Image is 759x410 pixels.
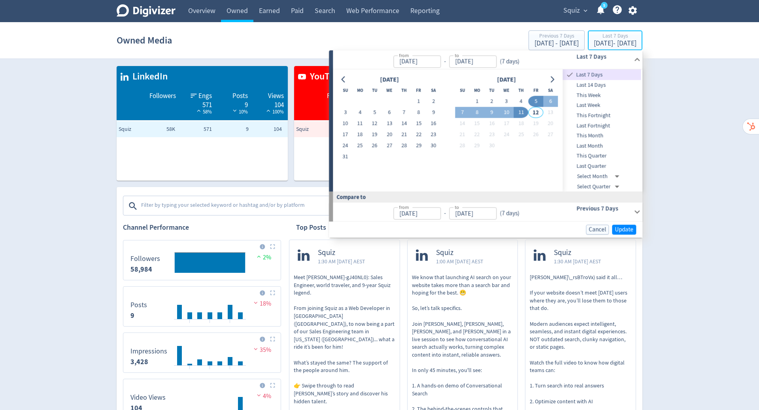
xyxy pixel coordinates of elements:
th: Tuesday [367,85,382,96]
button: 23 [484,129,499,140]
button: Update [612,225,636,234]
button: 14 [455,118,470,129]
dt: Impressions [130,347,167,356]
span: Update [615,227,633,232]
button: 1 [412,96,426,107]
span: Last 14 Days [563,81,641,90]
td: 9 [214,121,251,137]
strong: 3,428 [130,357,148,367]
div: 104 [256,100,284,107]
button: 7 [455,107,470,118]
span: 4% [255,392,271,400]
button: 9 [484,107,499,118]
th: Wednesday [382,85,396,96]
span: LinkedIn [128,70,168,83]
span: Squiz [563,4,580,17]
div: This Fortnight [563,110,641,121]
th: Sunday [455,85,470,96]
dt: Followers [130,254,160,263]
span: Followers [149,91,176,101]
button: 24 [338,140,353,151]
span: Engs [198,91,212,101]
th: Monday [470,85,484,96]
button: 23 [426,129,441,140]
span: Posts [232,91,248,101]
th: Tuesday [484,85,499,96]
button: Cancel [586,225,609,234]
span: Last Week [563,101,641,110]
div: [DATE] [378,74,401,85]
div: [DATE] - [DATE] [594,40,636,47]
button: 20 [543,118,558,129]
td: 571 [177,121,214,137]
img: Placeholder [270,383,275,388]
img: positive-performance.svg [255,253,263,259]
div: from-to(7 days)Last 7 Days [333,70,642,192]
td: 58K [140,121,177,137]
div: Last 14 Days [563,80,641,91]
span: 58% [195,108,212,115]
td: 1.1K [318,121,355,137]
button: 10 [499,107,514,118]
button: 1 [470,96,484,107]
th: Friday [412,85,426,96]
span: 18% [252,300,271,308]
table: customized table [294,66,465,181]
button: 3 [499,96,514,107]
span: 1:00 AM [DATE] AEST [436,257,483,265]
div: ( 7 days ) [497,209,519,218]
button: 24 [499,129,514,140]
button: 17 [338,129,353,140]
table: customized table [117,66,288,181]
button: 30 [484,140,499,151]
th: Saturday [543,85,558,96]
div: ( 7 days ) [497,57,523,66]
button: 13 [382,118,396,129]
button: 5 [529,96,543,107]
button: 12 [367,118,382,129]
div: Select Month [577,171,623,181]
text: 08/09 [205,368,215,374]
span: Squiz [318,248,365,257]
button: 27 [543,129,558,140]
th: Thursday [397,85,412,96]
div: Last Month [563,141,641,151]
h6: Previous 7 Days [576,204,631,214]
button: 16 [426,118,441,129]
a: 5 [601,2,608,9]
span: 10% [231,108,248,115]
div: Last 7 Days [563,70,641,80]
button: 21 [455,129,470,140]
span: This Quarter [563,152,641,161]
button: 17 [499,118,514,129]
button: 6 [543,96,558,107]
div: 571 [184,100,212,107]
span: Squiz [296,125,328,133]
button: 22 [412,129,426,140]
img: Placeholder [270,336,275,342]
button: 7 [397,107,412,118]
button: Previous 7 Days[DATE] - [DATE] [529,30,585,50]
span: Cancel [589,227,606,232]
label: to [455,52,459,59]
button: Last 7 Days[DATE]- [DATE] [588,30,642,50]
text: 10/09 [225,368,235,374]
dt: Video Views [130,393,166,402]
button: 2 [484,96,499,107]
div: Select Quarter [577,181,623,192]
th: Thursday [514,85,529,96]
button: 15 [470,118,484,129]
button: 8 [412,107,426,118]
span: Squiz [554,248,601,257]
span: 2% [255,253,271,261]
button: 30 [426,140,441,151]
span: This Fortnight [563,111,641,120]
th: Sunday [338,85,353,96]
span: Last Quarter [563,162,641,170]
h1: Owned Media [117,28,172,53]
div: from-to(7 days)Previous 7 Days [333,202,642,221]
button: 11 [353,118,367,129]
span: 1:30 AM [DATE] AEST [554,257,601,265]
div: 9 [220,100,248,107]
button: 21 [397,129,412,140]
